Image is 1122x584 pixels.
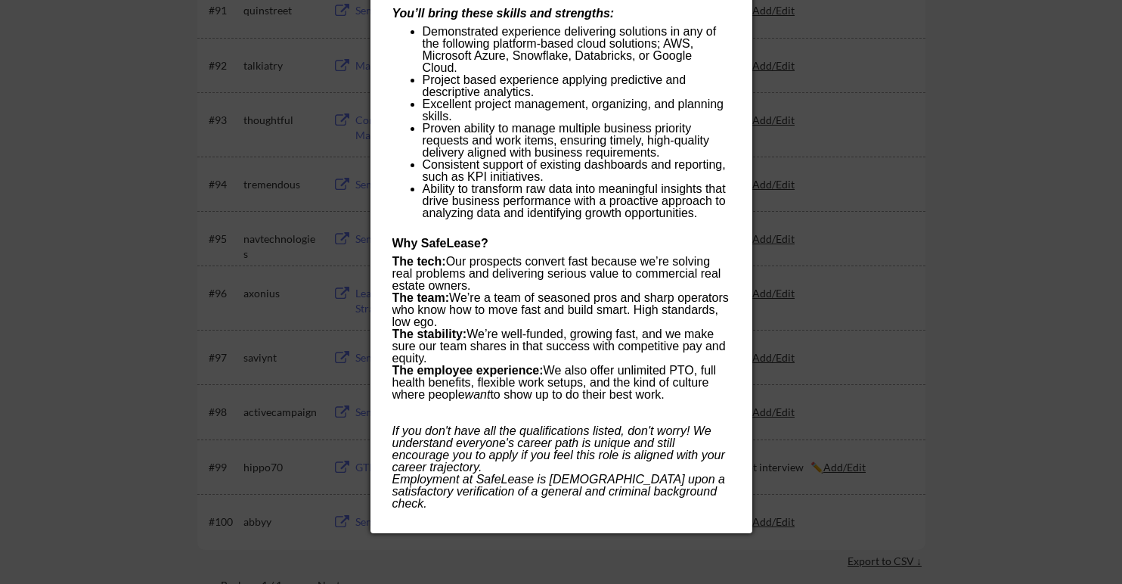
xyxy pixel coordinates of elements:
em: If you don't have all the qualifications listed, don't worry! We understand everyone's career pat... [392,424,725,474]
em: Employment at SafeLease is [DEMOGRAPHIC_DATA] upon a satisfactory verification of a general and c... [392,473,725,510]
p: Consistent support of existing dashboards and reporting, such as KPI initiatives. [423,159,730,183]
p: Ability to transform raw data into meaningful insights that drive business performance with a pro... [423,183,730,219]
em: want [465,388,491,401]
p: Proven ability to manage multiple business priority requests and work items, ensuring timely, hig... [423,123,730,159]
p: Our prospects convert fast because we’re solving real problems and delivering serious value to co... [392,256,730,292]
p: Excellent project management, organizing, and planning skills. [423,98,730,123]
p: We’re well-funded, growing fast, and we make sure our team shares in that success with competitiv... [392,328,730,365]
p: Project based experience applying predictive and descriptive analytics. [423,74,730,98]
p: We’re a team of seasoned pros and sharp operators who know how to move fast and build smart. High... [392,292,730,328]
p: Demonstrated experience delivering solutions in any of the following platform-based cloud solutio... [423,26,730,74]
strong: Why SafeLease? [392,237,488,250]
strong: The tech: [392,255,446,268]
strong: The employee experience: [392,364,544,377]
strong: The stability: [392,328,467,340]
strong: You’ll bring these skills and strengths: [392,7,615,20]
strong: The team: [392,291,450,304]
p: We also offer unlimited PTO, full health benefits, flexible work setups, and the kind of culture ... [392,365,730,401]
